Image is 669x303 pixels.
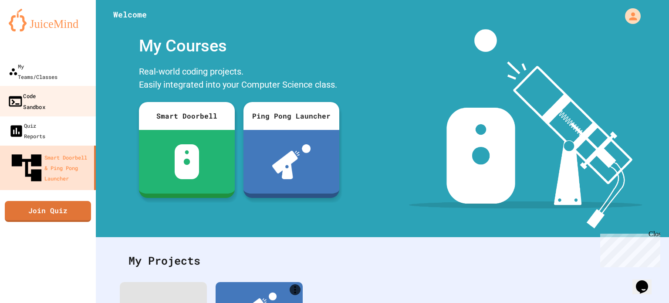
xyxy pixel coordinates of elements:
div: My Teams/Classes [9,61,57,82]
div: My Projects [120,244,645,278]
div: Ping Pong Launcher [243,102,339,130]
div: Real-world coding projects. Easily integrated into your Computer Science class. [135,63,344,95]
div: My Account [616,6,643,26]
a: Join Quiz [5,201,91,222]
div: Code Sandbox [7,90,45,112]
div: Smart Doorbell & Ping Pong Launcher [9,150,91,186]
a: More [290,284,301,295]
img: banner-image-my-projects.png [409,29,642,228]
img: logo-orange.svg [9,9,87,31]
div: Quiz Reports [9,120,45,141]
div: Chat with us now!Close [3,3,60,55]
iframe: chat widget [632,268,660,294]
div: Smart Doorbell [139,102,235,130]
img: sdb-white.svg [175,144,199,179]
img: ppl-with-ball.png [272,144,311,179]
div: My Courses [135,29,344,63]
iframe: chat widget [597,230,660,267]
